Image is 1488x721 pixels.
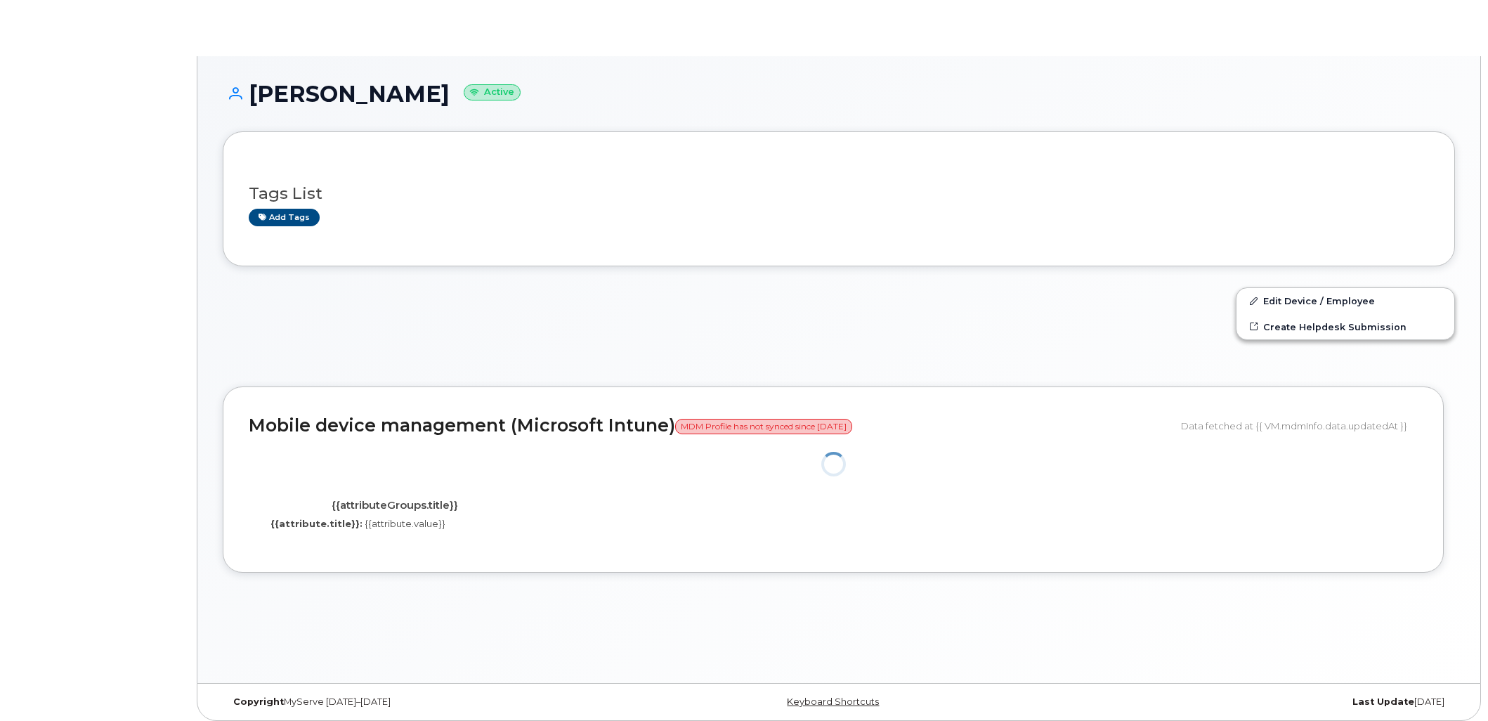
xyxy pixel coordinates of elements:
span: {{attribute.value}} [365,518,445,529]
h1: [PERSON_NAME] [223,82,1455,106]
span: MDM Profile has not synced since [DATE] [675,419,852,434]
a: Keyboard Shortcuts [787,696,879,707]
a: Add tags [249,209,320,226]
h2: Mobile device management (Microsoft Intune) [249,416,1170,436]
strong: Copyright [233,696,284,707]
a: Create Helpdesk Submission [1236,314,1454,339]
div: [DATE] [1044,696,1455,708]
small: Active [464,84,521,100]
h3: Tags List [249,185,1429,202]
div: MyServe [DATE]–[DATE] [223,696,634,708]
label: {{attribute.title}}: [270,517,363,531]
a: Edit Device / Employee [1236,288,1454,313]
div: Data fetched at {{ VM.mdmInfo.data.updatedAt }} [1181,413,1418,439]
strong: Last Update [1352,696,1414,707]
h4: {{attributeGroups.title}} [259,500,530,512]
